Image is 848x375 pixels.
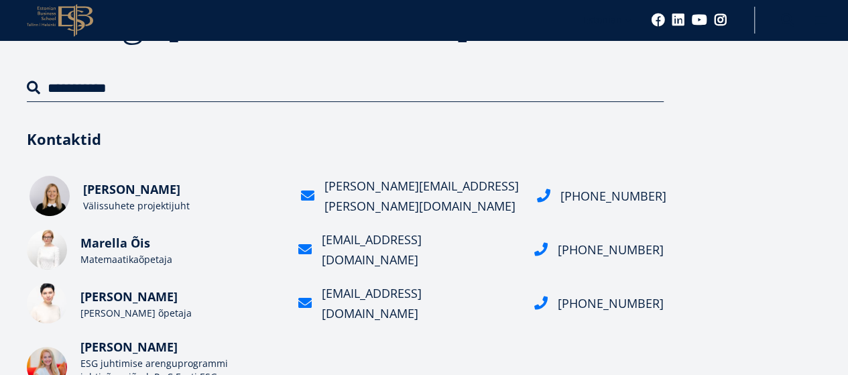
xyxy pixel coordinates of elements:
div: [PHONE_NUMBER] [558,239,664,260]
span: Marella Õis [80,235,150,251]
div: [EMAIL_ADDRESS][DOMAIN_NAME] [322,229,518,270]
h3: Kontaktid [27,129,664,149]
span: [PERSON_NAME] [83,181,180,197]
div: [PHONE_NUMBER] [558,293,664,313]
div: [EMAIL_ADDRESS][DOMAIN_NAME] [322,283,518,323]
div: [PHONE_NUMBER] [560,186,666,206]
a: Linkedin [672,13,685,27]
div: [PERSON_NAME][EMAIL_ADDRESS][PERSON_NAME][DOMAIN_NAME] [324,176,520,216]
span: [PERSON_NAME] [80,288,178,305]
img: Sheila Süda [29,176,70,216]
span: [PERSON_NAME] [80,339,178,355]
img: a [27,283,67,323]
img: a [27,229,67,270]
a: Instagram [714,13,727,27]
a: Facebook [652,13,665,27]
div: Matemaatikaõpetaja [80,253,282,266]
a: Youtube [692,13,707,27]
div: [PERSON_NAME] õpetaja [80,307,282,320]
div: Välissuhete projektijuht [83,199,284,213]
